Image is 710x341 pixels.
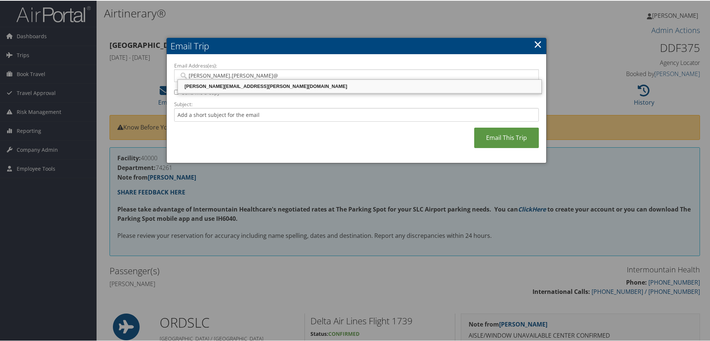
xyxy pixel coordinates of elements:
[474,127,539,147] a: Email This Trip
[174,61,539,69] label: Email Address(es):
[534,36,542,51] a: ×
[167,37,546,53] h2: Email Trip
[179,71,534,79] input: Email address (Separate multiple email addresses with commas)
[179,82,540,89] div: [PERSON_NAME][EMAIL_ADDRESS][PERSON_NAME][DOMAIN_NAME]
[174,107,539,121] input: Add a short subject for the email
[174,100,539,107] label: Subject:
